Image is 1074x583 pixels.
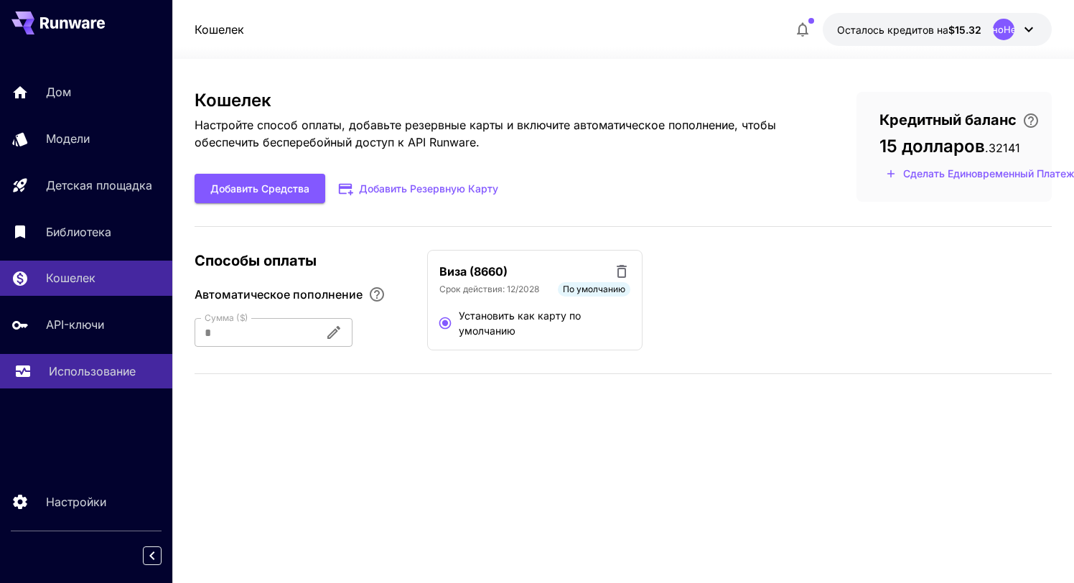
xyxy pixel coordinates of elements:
font: Библиотека [46,225,111,239]
font: Автоматическое пополнение [195,287,363,302]
nav: хлебные крошки [195,21,244,38]
font: API-ключи [46,317,104,332]
div: Свернуть боковую панель [154,543,172,569]
button: 15,32141 долл. СШАНеопределеноНеопределено [823,13,1052,46]
font: $15.32 [948,24,981,36]
font: Детская площадка [46,178,152,192]
button: Добавить средства [195,174,325,203]
font: Модели [46,131,90,146]
button: Включите функцию автоматического пополнения, чтобы обеспечить бесперебойное обслуживание. Мы авто... [363,286,391,303]
font: 15 долларов [879,136,985,157]
button: Добавить резервную карту [325,174,513,202]
font: Кредитный баланс [879,111,1017,129]
font: Дом [46,85,71,99]
font: Настройте способ оплаты, добавьте резервные карты и включите автоматическое пополнение, чтобы обе... [195,118,776,149]
font: Кошелек [195,22,244,37]
font: Настройки [46,495,106,509]
font: Использование [49,364,136,378]
font: Установить как карту по умолчанию [459,309,581,337]
font: Добавить средства [210,182,309,195]
font: Добавить резервную карту [359,182,498,195]
div: 15,32141 долл. США [837,22,981,37]
font: Сумма ($) [205,312,248,323]
button: Свернуть боковую панель [143,546,162,565]
font: По умолчанию [563,284,625,294]
font: . [985,141,989,155]
font: Кошелек [195,90,271,111]
font: Осталось кредитов на [837,24,948,36]
font: Способы оплаты [195,252,317,269]
font: 32141 [989,141,1020,155]
a: Кошелек [195,21,244,38]
font: Виза (8660) [439,264,508,279]
font: Срок действия: 12/2028 [439,284,539,294]
font: НеопределеноНеопределено [934,24,1073,35]
button: Введите данные вашей карты и выберите сумму автоматического пополнения, чтобы избежать перебоев в... [1017,112,1045,129]
font: Кошелек [46,271,95,285]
